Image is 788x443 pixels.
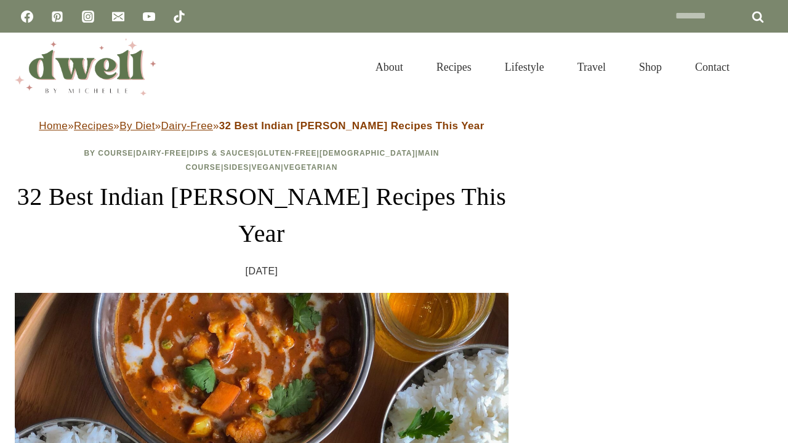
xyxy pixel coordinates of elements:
img: DWELL by michelle [15,39,156,95]
a: Home [39,120,68,132]
a: YouTube [137,4,161,29]
h1: 32 Best Indian [PERSON_NAME] Recipes This Year [15,178,509,252]
a: Facebook [15,4,39,29]
a: Lifestyle [488,46,561,89]
a: Vegan [252,163,281,172]
a: Travel [561,46,622,89]
button: View Search Form [752,57,773,78]
a: Email [106,4,131,29]
a: TikTok [167,4,191,29]
a: Instagram [76,4,100,29]
a: Vegetarian [284,163,338,172]
a: Shop [622,46,678,89]
a: Recipes [420,46,488,89]
a: Dairy-Free [161,120,213,132]
a: By Diet [119,120,155,132]
strong: 32 Best Indian [PERSON_NAME] Recipes This Year [219,120,484,132]
a: Gluten-Free [257,149,316,158]
a: Contact [678,46,746,89]
time: [DATE] [246,262,278,281]
a: Sides [223,163,249,172]
span: » » » » [39,120,484,132]
a: [DEMOGRAPHIC_DATA] [320,149,416,158]
a: About [359,46,420,89]
a: Dairy-Free [136,149,187,158]
a: By Course [84,149,133,158]
span: | | | | | | | | [84,149,439,172]
a: Pinterest [45,4,70,29]
nav: Primary Navigation [359,46,746,89]
a: Recipes [74,120,113,132]
a: Dips & Sauces [190,149,255,158]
